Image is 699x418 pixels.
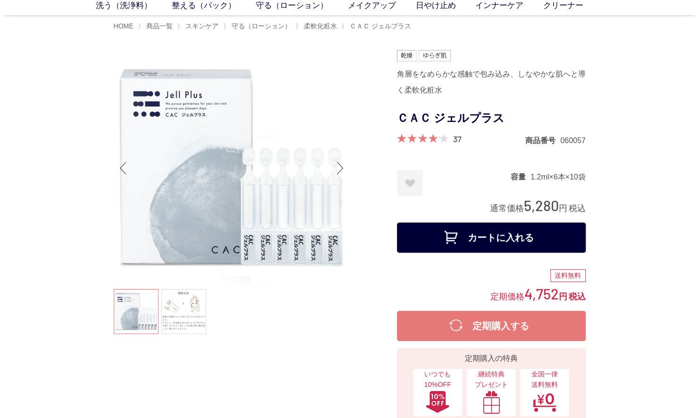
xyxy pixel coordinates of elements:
[114,149,133,187] div: Previous slide
[550,269,586,282] div: 送料無料
[138,22,175,31] li: 〉
[341,22,413,31] li: 〉
[331,149,350,187] div: Next slide
[304,22,337,30] span: 柔軟化粧水
[302,22,337,30] a: 柔軟化粧水
[559,204,567,213] span: 円
[569,204,586,213] span: 税込
[524,285,559,302] span: 4,752
[559,292,567,301] span: 円
[397,222,586,253] button: カートに入れる
[479,390,504,414] img: 継続特典プレゼント
[490,204,524,213] span: 通常価格
[425,390,450,414] img: いつでも10%OFF
[397,311,586,341] button: 定期購入する
[114,50,350,286] img: ＣＡＣ ジェルプラス
[348,22,411,30] a: ＣＡＣ ジェルプラス
[350,22,411,30] span: ＣＡＣ ジェルプラス
[184,22,219,30] a: スキンケア
[525,369,564,390] span: 全国一律 送料無料
[418,369,457,390] span: いつでも10%OFF
[185,22,219,30] span: スキンケア
[531,172,586,182] dd: 1.2ml×6本×10袋
[569,292,586,301] span: 税込
[114,22,134,30] a: HOME
[525,136,560,145] dt: 商品番号
[453,134,462,144] a: 37
[401,353,582,364] div: 定期購入の特典
[146,22,173,30] span: 商品一覧
[560,136,585,145] dd: 060057
[397,108,586,129] h1: ＣＡＣ ジェルプラス
[177,22,221,31] li: 〉
[397,50,417,61] img: 乾燥
[223,22,294,31] li: 〉
[397,66,586,98] div: 角層をなめらかな感触で包み込み、しなやかな肌へと導く柔軟化粧水
[397,170,423,196] a: お気に入りに登録する
[419,50,451,61] img: ゆらぎ肌
[490,291,524,301] span: 定期価格
[524,196,559,214] span: 5,280
[232,22,291,30] span: 守る（ローション）
[144,22,173,30] a: 商品一覧
[472,369,511,390] span: 継続特典 プレゼント
[511,172,531,182] dt: 容量
[532,390,557,414] img: 全国一律送料無料
[230,22,291,30] a: 守る（ローション）
[295,22,339,31] li: 〉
